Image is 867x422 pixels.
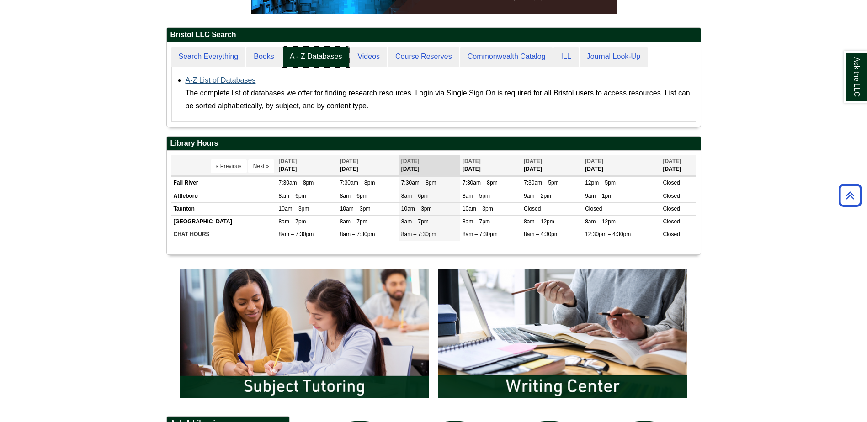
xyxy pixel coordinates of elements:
span: [DATE] [663,158,681,164]
span: 8am – 7pm [340,218,367,225]
td: Fall River [171,177,277,190]
span: 8am – 7pm [463,218,490,225]
span: 8am – 7:30pm [401,231,436,237]
span: 12:30pm – 4:30pm [585,231,631,237]
span: Closed [663,179,680,186]
span: 7:30am – 8pm [279,179,314,186]
span: [DATE] [340,158,358,164]
span: 8am – 6pm [340,193,367,199]
span: [DATE] [401,158,420,164]
span: 7:30am – 5pm [524,179,559,186]
span: 10am – 3pm [340,206,371,212]
th: [DATE] [460,155,521,176]
span: 8am – 7pm [401,218,429,225]
td: Attleboro [171,190,277,202]
span: 8am – 7:30pm [463,231,498,237]
span: 7:30am – 8pm [401,179,436,186]
span: Closed [524,206,541,212]
span: [DATE] [463,158,481,164]
a: Search Everything [171,47,246,67]
th: [DATE] [521,155,583,176]
button: Next » [248,159,274,173]
span: [DATE] [279,158,297,164]
span: 7:30am – 8pm [340,179,375,186]
span: 8am – 12pm [585,218,616,225]
span: Closed [663,231,680,237]
a: Commonwealth Catalog [460,47,553,67]
span: 8am – 4:30pm [524,231,559,237]
span: 8am – 7:30pm [340,231,375,237]
span: 8am – 12pm [524,218,554,225]
a: Course Reserves [388,47,459,67]
td: CHAT HOURS [171,228,277,241]
span: 10am – 3pm [401,206,432,212]
span: 8am – 5pm [463,193,490,199]
a: ILL [553,47,578,67]
img: Subject Tutoring Information [176,264,434,403]
th: [DATE] [338,155,399,176]
h2: Library Hours [167,137,701,151]
span: Closed [663,206,680,212]
a: Videos [350,47,387,67]
span: 10am – 3pm [279,206,309,212]
th: [DATE] [583,155,660,176]
h2: Bristol LLC Search [167,28,701,42]
span: [DATE] [585,158,603,164]
div: slideshow [176,264,692,407]
a: Books [246,47,281,67]
td: Taunton [171,202,277,215]
span: [DATE] [524,158,542,164]
span: 9am – 1pm [585,193,612,199]
a: Back to Top [835,189,865,201]
a: Journal Look-Up [580,47,648,67]
td: [GEOGRAPHIC_DATA] [171,215,277,228]
span: 8am – 7:30pm [279,231,314,237]
span: 9am – 2pm [524,193,551,199]
img: Writing Center Information [434,264,692,403]
span: 12pm – 5pm [585,179,616,186]
span: 7:30am – 8pm [463,179,498,186]
a: A - Z Databases [282,47,350,67]
span: 8am – 6pm [401,193,429,199]
span: 8am – 7pm [279,218,306,225]
th: [DATE] [660,155,696,176]
span: 8am – 6pm [279,193,306,199]
span: 10am – 3pm [463,206,493,212]
span: Closed [585,206,602,212]
span: Closed [663,218,680,225]
div: The complete list of databases we offer for finding research resources. Login via Single Sign On ... [186,87,691,112]
th: [DATE] [277,155,338,176]
th: [DATE] [399,155,460,176]
a: A-Z List of Databases [186,76,256,84]
span: Closed [663,193,680,199]
button: « Previous [211,159,247,173]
